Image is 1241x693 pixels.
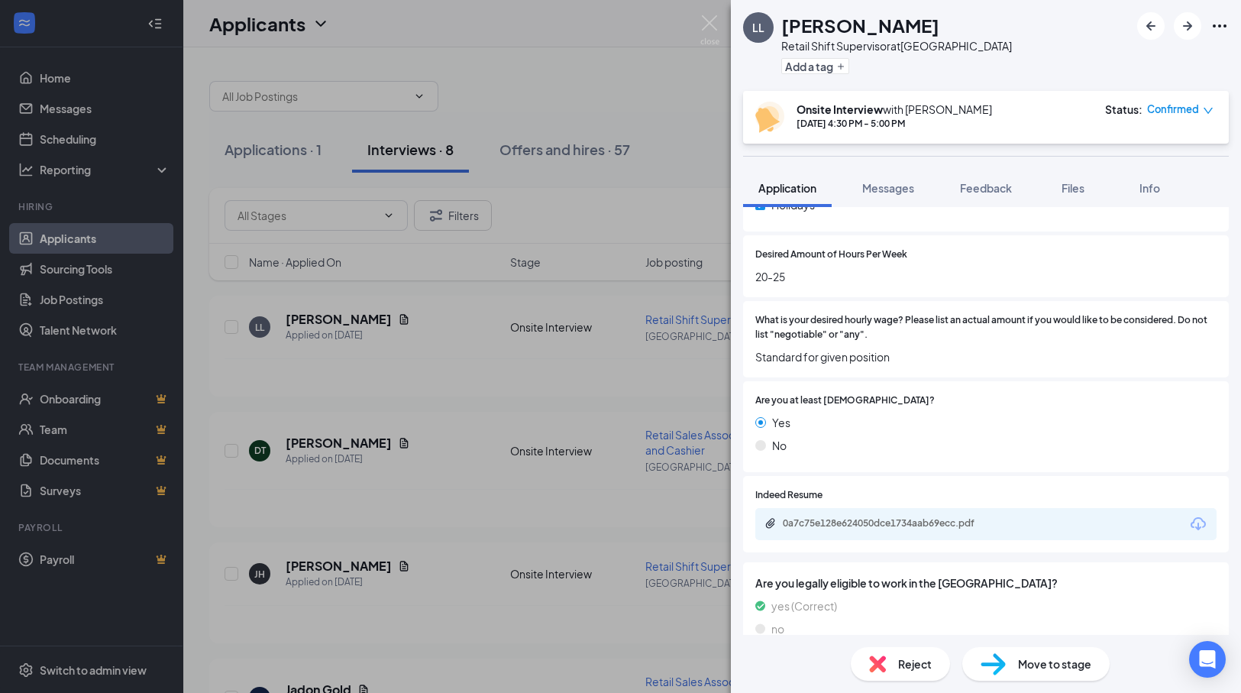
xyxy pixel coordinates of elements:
span: Messages [862,181,914,195]
span: down [1203,105,1214,116]
span: Standard for given position [755,348,1217,365]
span: What is your desired hourly wage? Please list an actual amount if you would like to be considered... [755,313,1217,342]
b: Onsite Interview [797,102,883,116]
span: Desired Amount of Hours Per Week [755,248,907,262]
svg: Ellipses [1210,17,1229,35]
a: Paperclip0a7c75e128e624050dce1734aab69ecc.pdf [764,517,1012,532]
div: with [PERSON_NAME] [797,102,992,117]
div: Retail Shift Supervisor at [GEOGRAPHIC_DATA] [781,38,1012,53]
span: Reject [898,656,932,672]
span: Files [1062,181,1084,195]
svg: Plus [836,62,845,71]
span: no [771,620,784,637]
svg: ArrowRight [1178,17,1197,35]
span: 20-25 [755,268,1217,285]
span: Confirmed [1147,102,1199,117]
button: ArrowRight [1174,12,1201,40]
span: Are you at least [DEMOGRAPHIC_DATA]? [755,393,935,408]
button: PlusAdd a tag [781,58,849,74]
span: Move to stage [1018,656,1091,672]
span: Info [1139,181,1160,195]
span: Yes [772,414,790,431]
svg: Download [1189,515,1207,533]
button: ArrowLeftNew [1137,12,1165,40]
div: 0a7c75e128e624050dce1734aab69ecc.pdf [783,517,997,529]
span: Indeed Resume [755,488,822,503]
span: Feedback [960,181,1012,195]
span: Application [758,181,816,195]
span: Are you legally eligible to work in the [GEOGRAPHIC_DATA]? [755,575,1217,591]
div: LL [752,20,764,35]
span: No [772,437,787,454]
svg: Paperclip [764,517,777,529]
span: yes (Correct) [771,597,837,614]
svg: ArrowLeftNew [1142,17,1160,35]
div: Status : [1105,102,1142,117]
div: [DATE] 4:30 PM - 5:00 PM [797,117,992,130]
div: Open Intercom Messenger [1189,641,1226,678]
h1: [PERSON_NAME] [781,12,939,38]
